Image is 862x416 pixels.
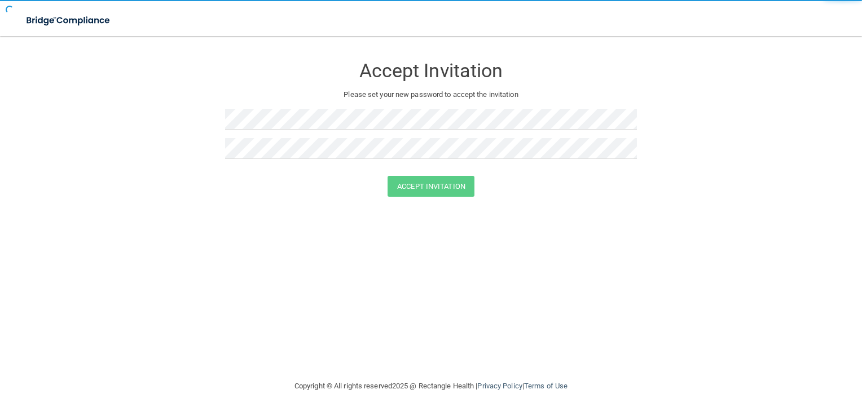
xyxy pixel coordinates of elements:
[225,368,637,404] div: Copyright © All rights reserved 2025 @ Rectangle Health | |
[388,176,474,197] button: Accept Invitation
[17,9,121,32] img: bridge_compliance_login_screen.278c3ca4.svg
[225,60,637,81] h3: Accept Invitation
[234,88,628,101] p: Please set your new password to accept the invitation
[524,382,568,390] a: Terms of Use
[477,382,522,390] a: Privacy Policy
